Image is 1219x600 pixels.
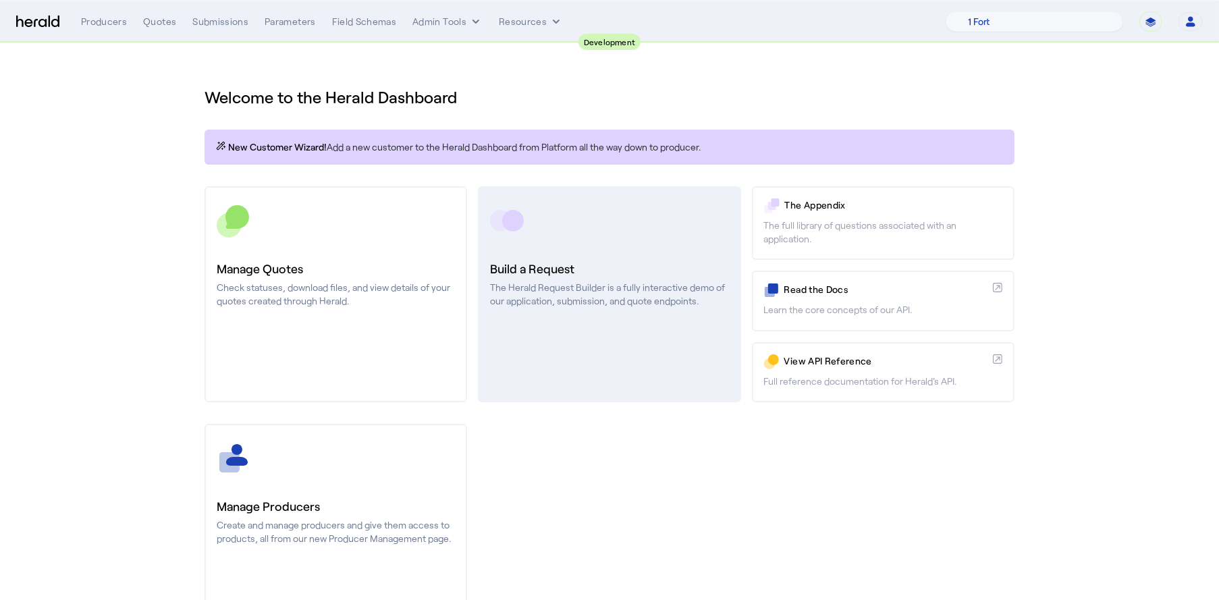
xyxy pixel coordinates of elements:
h1: Welcome to the Herald Dashboard [205,86,1014,108]
p: The full library of questions associated with an application. [764,219,1002,246]
p: The Herald Request Builder is a fully interactive demo of our application, submission, and quote ... [490,281,728,308]
div: Development [578,34,641,50]
p: The Appendix [785,198,1002,212]
p: Read the Docs [784,283,987,296]
h3: Build a Request [490,259,728,278]
a: Read the DocsLearn the core concepts of our API. [752,271,1014,331]
a: View API ReferenceFull reference documentation for Herald's API. [752,342,1014,402]
span: New Customer Wizard! [228,140,327,154]
h3: Manage Producers [217,497,455,516]
div: Field Schemas [332,15,397,28]
div: Submissions [192,15,248,28]
div: Producers [81,15,127,28]
p: Learn the core concepts of our API. [764,303,1002,317]
img: Herald Logo [16,16,59,28]
a: The AppendixThe full library of questions associated with an application. [752,186,1014,260]
p: Check statuses, download files, and view details of your quotes created through Herald. [217,281,455,308]
button: Resources dropdown menu [499,15,563,28]
p: Full reference documentation for Herald's API. [764,375,1002,388]
p: View API Reference [784,354,987,368]
div: Quotes [143,15,176,28]
p: Add a new customer to the Herald Dashboard from Platform all the way down to producer. [215,140,1004,154]
a: Build a RequestThe Herald Request Builder is a fully interactive demo of our application, submiss... [478,186,740,402]
a: Manage QuotesCheck statuses, download files, and view details of your quotes created through Herald. [205,186,467,402]
p: Create and manage producers and give them access to products, all from our new Producer Managemen... [217,518,455,545]
button: internal dropdown menu [412,15,483,28]
div: Parameters [265,15,316,28]
h3: Manage Quotes [217,259,455,278]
